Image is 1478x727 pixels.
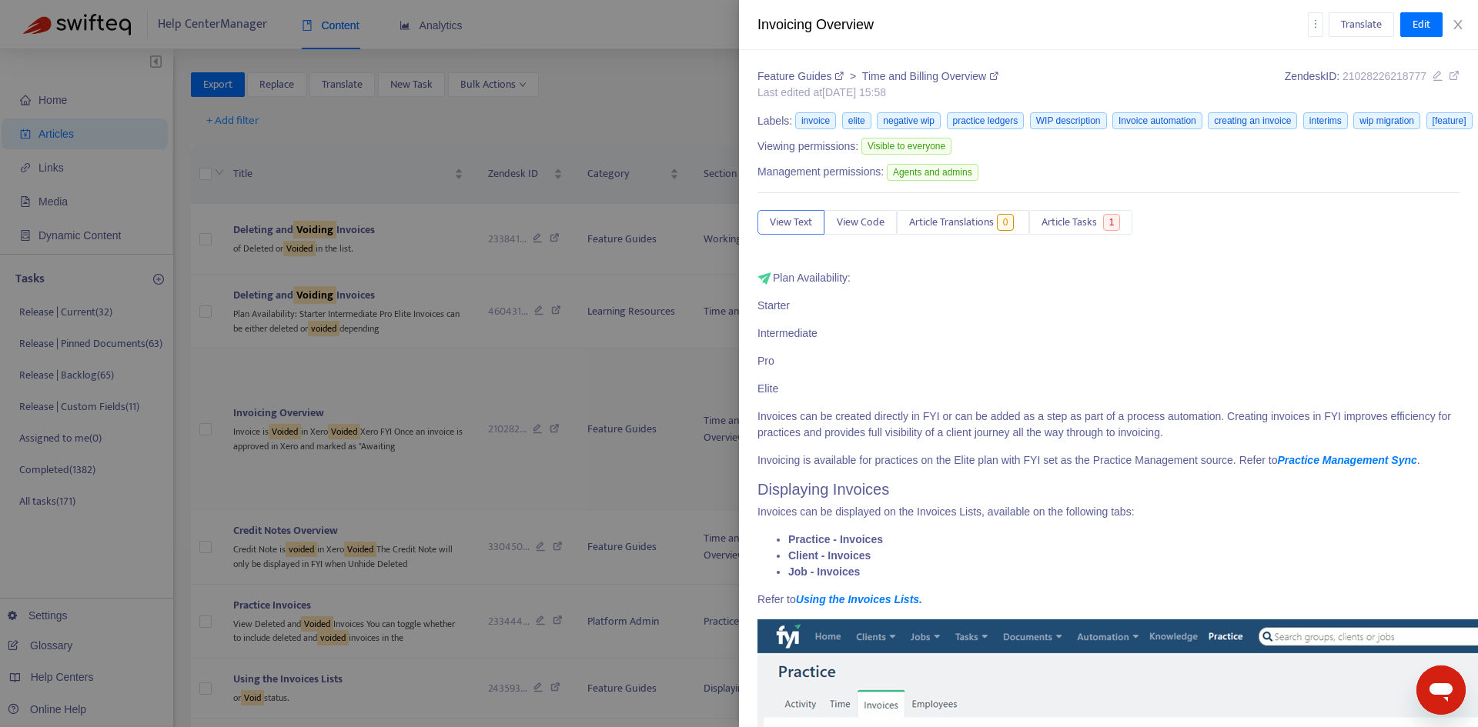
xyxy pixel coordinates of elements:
span: [feature] [1426,112,1473,129]
a: Time and Billing Overview [862,70,998,82]
button: Translate [1329,12,1394,37]
span: 0 [997,214,1015,231]
span: Article Tasks [1042,214,1097,231]
span: Management permissions: [757,164,884,180]
p: Invoices can be created directly in FYI or can be added as a step as part of a process automation... [757,409,1460,441]
p: Elite [757,381,1460,397]
span: Labels: [757,113,792,129]
span: View Code [837,214,884,231]
a: Using the Invoices Lists. [796,593,922,605]
button: Article Tasks1 [1029,210,1132,235]
p: Invoices can be displayed on the Invoices Lists, available on the following tabs: [757,504,1460,520]
div: Zendesk ID: [1285,68,1460,101]
p: Pro [757,353,1460,369]
div: Invoicing Overview [757,15,1308,35]
span: more [1310,18,1321,29]
span: Article Translations [909,214,994,231]
p: Refer to [757,592,1460,608]
button: Close [1447,18,1469,32]
strong: Client - Invoices [788,549,871,562]
img: fyi_arrow_HC_icon.png [757,272,773,285]
p: Plan Availability: [757,270,1460,286]
span: 21028226218777 [1343,70,1426,82]
span: elite [842,112,871,129]
span: View Text [770,214,812,231]
span: interims [1303,112,1348,129]
span: Invoice automation [1112,112,1202,129]
a: Practice Management Sync [1277,454,1416,466]
span: Visible to everyone [861,138,951,155]
button: Edit [1400,12,1443,37]
p: Starter [757,298,1460,314]
span: WIP description [1030,112,1107,129]
span: 1 [1103,214,1121,231]
span: Viewing permissions: [757,138,858,155]
span: wip migration [1353,112,1420,129]
span: Translate [1341,16,1382,33]
div: > [757,68,998,85]
h2: Displaying Invoices [757,480,1460,499]
button: Article Translations0 [897,210,1029,235]
button: more [1308,12,1323,37]
p: Invoicing is available for practices on the Elite plan with FYI set as the Practice Management so... [757,452,1460,469]
iframe: Button to launch messaging window [1416,665,1466,715]
strong: Job - Invoices [788,565,860,578]
span: Edit [1413,16,1430,33]
button: View Text [757,210,824,235]
span: close [1452,18,1464,31]
span: Agents and admins [887,164,978,181]
div: Last edited at [DATE] 15:58 [757,85,998,101]
span: creating an invoice [1208,112,1297,129]
span: practice ledgers [947,112,1025,129]
p: Intermediate [757,325,1460,342]
span: invoice [795,112,836,129]
span: negative wip [877,112,941,129]
a: Feature Guides [757,70,847,82]
button: View Code [824,210,897,235]
strong: Practice - Invoices [788,533,883,545]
